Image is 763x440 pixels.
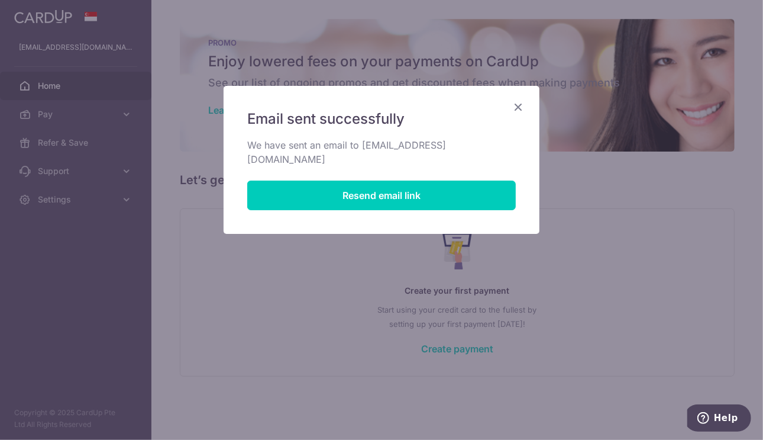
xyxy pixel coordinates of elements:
span: Email sent successfully [247,110,405,129]
p: We have sent an email to [EMAIL_ADDRESS][DOMAIN_NAME] [247,138,516,166]
iframe: Opens a widget where you can find more information [687,404,751,434]
button: Close [511,100,525,114]
button: Resend email link [247,181,516,210]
